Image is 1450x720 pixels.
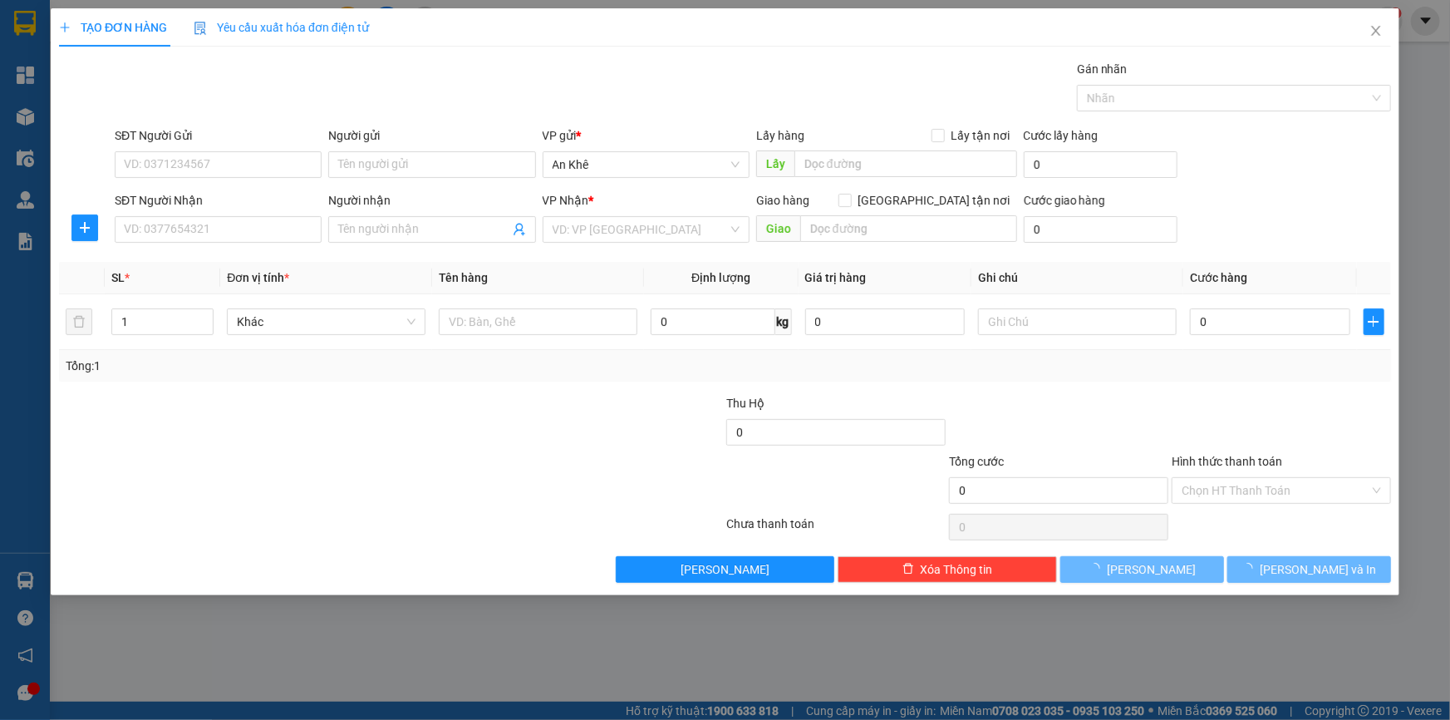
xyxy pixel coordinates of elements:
[1261,560,1377,579] span: [PERSON_NAME] và In
[237,309,415,334] span: Khác
[1077,62,1128,76] label: Gán nhãn
[1172,455,1282,468] label: Hình thức thanh toán
[725,515,948,544] div: Chưa thanh toán
[439,271,488,284] span: Tên hàng
[59,21,167,34] span: TẠO ĐƠN HÀNG
[66,357,560,375] div: Tổng: 1
[756,215,800,242] span: Giao
[902,563,914,576] span: delete
[72,215,99,241] button: plus
[949,455,1004,468] span: Tổng cước
[1227,556,1391,583] button: [PERSON_NAME] và In
[328,191,535,210] div: Người nhận
[1089,563,1107,575] span: loading
[921,560,993,579] span: Xóa Thông tin
[1364,315,1384,328] span: plus
[73,221,98,234] span: plus
[681,560,769,579] span: [PERSON_NAME]
[945,126,1017,145] span: Lấy tận nơi
[1242,563,1261,575] span: loading
[726,397,764,410] span: Thu Hộ
[805,308,966,335] input: 0
[1024,216,1177,243] input: Cước giao hàng
[971,262,1183,294] th: Ghi chú
[756,194,809,207] span: Giao hàng
[194,22,207,35] img: icon
[553,152,740,177] span: An Khê
[775,308,792,335] span: kg
[1024,194,1106,207] label: Cước giao hàng
[1353,8,1399,55] button: Close
[513,223,526,236] span: user-add
[59,22,71,33] span: plus
[616,556,835,583] button: [PERSON_NAME]
[115,126,322,145] div: SĐT Người Gửi
[1024,129,1099,142] label: Cước lấy hàng
[794,150,1017,177] input: Dọc đường
[800,215,1017,242] input: Dọc đường
[852,191,1017,210] span: [GEOGRAPHIC_DATA] tận nơi
[227,271,289,284] span: Đơn vị tính
[328,126,535,145] div: Người gửi
[439,308,637,335] input: VD: Bàn, Ghế
[691,271,750,284] span: Định lượng
[978,308,1177,335] input: Ghi Chú
[1060,556,1224,583] button: [PERSON_NAME]
[543,126,750,145] div: VP gửi
[756,150,794,177] span: Lấy
[756,129,804,142] span: Lấy hàng
[111,271,125,284] span: SL
[543,194,589,207] span: VP Nhận
[66,308,92,335] button: delete
[1369,24,1383,37] span: close
[194,21,369,34] span: Yêu cầu xuất hóa đơn điện tử
[1107,560,1196,579] span: [PERSON_NAME]
[838,556,1057,583] button: deleteXóa Thông tin
[805,271,867,284] span: Giá trị hàng
[1364,308,1384,335] button: plus
[1190,271,1247,284] span: Cước hàng
[115,191,322,210] div: SĐT Người Nhận
[1024,151,1177,178] input: Cước lấy hàng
